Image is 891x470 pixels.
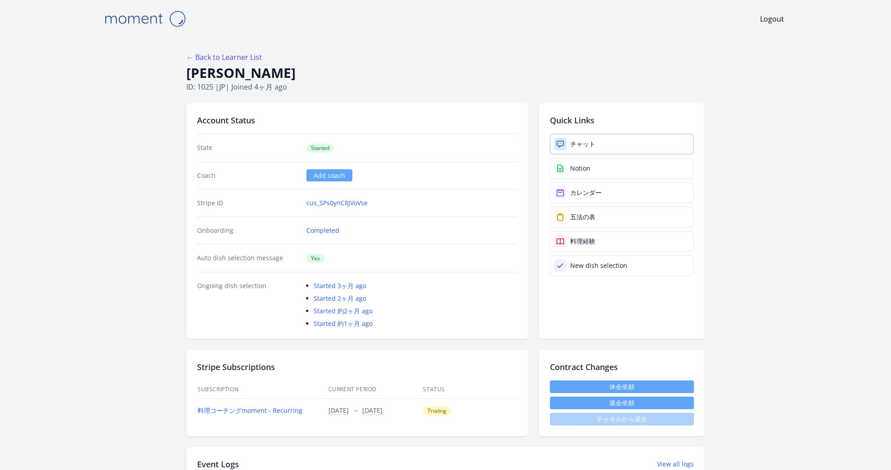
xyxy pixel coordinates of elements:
[314,281,366,290] a: Started 3ヶ月 ago
[550,182,694,203] a: カレンダー
[314,294,366,303] a: Started 2ヶ月 ago
[550,380,694,393] a: 休会依頼
[550,361,694,373] h2: Contract Changes
[760,14,784,24] a: Logout
[570,261,627,270] div: New dish selection
[306,254,324,263] span: Yes
[362,406,382,415] button: [DATE]
[550,231,694,252] a: 料理経験
[197,253,299,263] dt: Auto dish selection message
[550,114,694,127] h2: Quick Links
[570,164,590,173] div: Notion
[423,380,517,399] th: Status
[570,188,602,197] div: カレンダー
[550,207,694,227] a: 五法の表
[570,237,595,246] div: 料理経験
[197,199,299,208] dt: Stripe ID
[306,226,339,235] a: Completed
[197,114,517,127] h2: Account Status
[197,143,299,153] dt: State
[306,199,368,208] a: cus_SPs0ynC8JVoVse
[198,406,302,415] a: 料理コーチングmoment - Recurring
[570,212,595,221] div: 五法の表
[197,361,517,373] h2: Stripe Subscriptions
[550,158,694,179] a: Notion
[314,307,373,315] a: Started 約2ヶ月 ago
[328,380,423,399] th: Current Period
[423,407,451,416] span: Trialing
[306,169,352,181] a: Add coach
[197,380,328,399] th: Subscription
[186,64,705,81] h1: [PERSON_NAME]
[197,171,299,180] dt: Coach
[550,397,694,409] button: 退会依頼
[550,255,694,276] a: New dish selection
[306,144,334,153] span: Started
[570,140,595,149] div: チャット
[314,319,373,328] a: Started 約1ヶ月 ago
[328,406,349,415] button: [DATE]
[550,134,694,154] a: チャット
[100,7,190,30] img: Moment
[197,281,299,328] dt: Ongoing dish selection
[186,52,262,62] a: ← Back to Learner List
[219,82,225,92] span: jp
[186,81,705,92] p: ID: 1025 | | Joined 4ヶ月 ago
[550,413,694,425] span: チャネルから退出
[197,226,299,235] dt: Onboarding
[657,460,694,469] a: View all logs
[352,406,359,415] span: →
